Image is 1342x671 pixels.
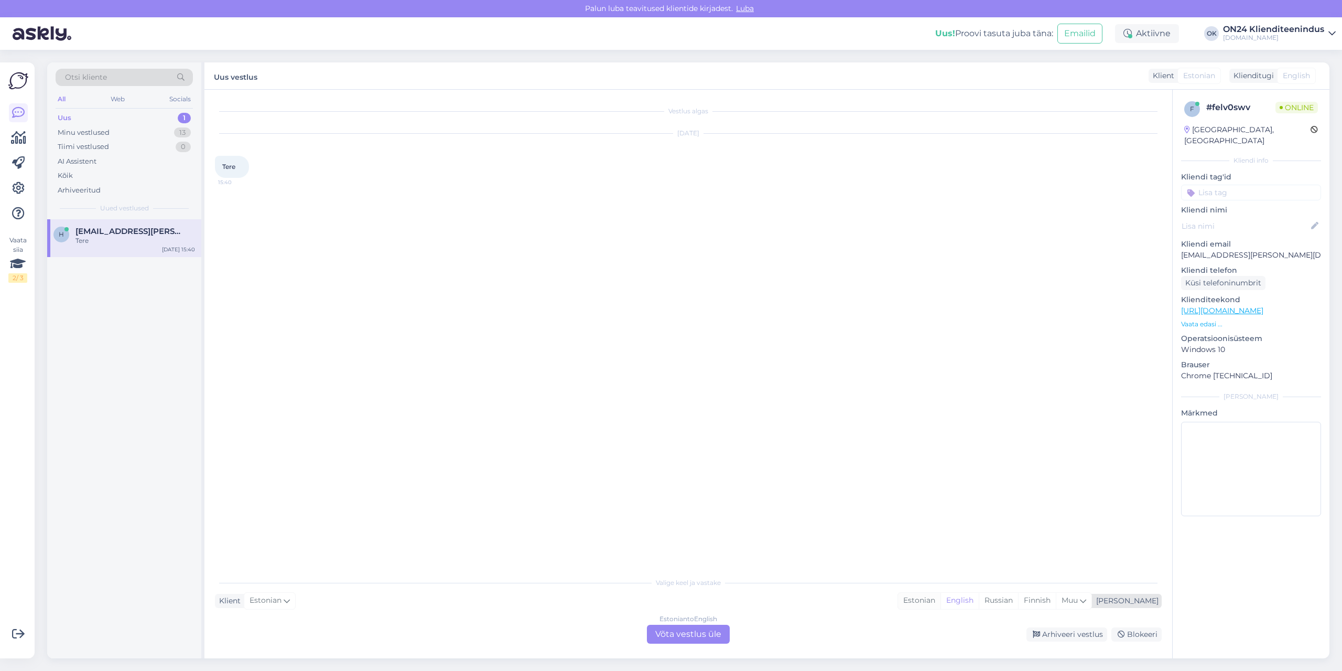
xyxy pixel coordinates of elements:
[1223,34,1324,42] div: [DOMAIN_NAME]
[1092,595,1159,606] div: [PERSON_NAME]
[58,185,101,196] div: Arhiveeritud
[935,28,955,38] b: Uus!
[659,614,717,624] div: Estonian to English
[1184,124,1311,146] div: [GEOGRAPHIC_DATA], [GEOGRAPHIC_DATA]
[1275,102,1318,113] span: Online
[733,4,757,13] span: Luba
[1181,294,1321,305] p: Klienditeekond
[935,27,1053,40] div: Proovi tasuta juba täna:
[75,227,185,236] span: heli.sikka@gmail.com
[167,92,193,106] div: Socials
[8,273,27,283] div: 2 / 3
[1181,319,1321,329] p: Vaata edasi ...
[1190,105,1194,113] span: f
[8,71,28,91] img: Askly Logo
[1181,265,1321,276] p: Kliendi telefon
[1181,344,1321,355] p: Windows 10
[940,593,979,609] div: English
[1181,359,1321,370] p: Brauser
[1183,70,1215,81] span: Estonian
[58,127,110,138] div: Minu vestlused
[215,578,1162,588] div: Valige keel ja vastake
[979,593,1018,609] div: Russian
[1181,276,1265,290] div: Küsi telefoninumbrit
[898,593,940,609] div: Estonian
[58,171,73,181] div: Kõik
[215,106,1162,116] div: Vestlus algas
[218,178,257,186] span: 15:40
[1181,239,1321,250] p: Kliendi email
[1223,25,1324,34] div: ON24 Klienditeenindus
[1204,26,1219,41] div: OK
[1181,333,1321,344] p: Operatsioonisüsteem
[222,163,235,171] span: Tere
[1181,250,1321,261] p: [EMAIL_ADDRESS][PERSON_NAME][DOMAIN_NAME]
[1181,370,1321,381] p: Chrome [TECHNICAL_ID]
[1018,593,1056,609] div: Finnish
[58,142,109,152] div: Tiimi vestlused
[1181,205,1321,216] p: Kliendi nimi
[1111,627,1162,642] div: Blokeeri
[75,236,195,246] div: Tere
[178,113,191,123] div: 1
[1026,627,1107,642] div: Arhiveeri vestlus
[1182,220,1309,232] input: Lisa nimi
[1283,70,1310,81] span: English
[162,246,195,253] div: [DATE] 15:40
[100,204,149,213] span: Uued vestlused
[1062,595,1078,605] span: Muu
[250,595,282,606] span: Estonian
[1223,25,1336,42] a: ON24 Klienditeenindus[DOMAIN_NAME]
[8,236,27,283] div: Vaata siia
[65,72,107,83] span: Otsi kliente
[1181,172,1321,183] p: Kliendi tag'id
[59,230,64,238] span: h
[1181,156,1321,165] div: Kliendi info
[56,92,68,106] div: All
[58,156,96,167] div: AI Assistent
[1181,185,1321,200] input: Lisa tag
[174,127,191,138] div: 13
[647,625,730,644] div: Võta vestlus üle
[176,142,191,152] div: 0
[214,69,257,83] label: Uus vestlus
[1057,24,1102,44] button: Emailid
[109,92,127,106] div: Web
[215,129,1162,138] div: [DATE]
[215,595,241,606] div: Klient
[1206,101,1275,114] div: # felv0swv
[1181,306,1263,315] a: [URL][DOMAIN_NAME]
[1115,24,1179,43] div: Aktiivne
[58,113,71,123] div: Uus
[1181,408,1321,419] p: Märkmed
[1229,70,1274,81] div: Klienditugi
[1181,392,1321,401] div: [PERSON_NAME]
[1149,70,1174,81] div: Klient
